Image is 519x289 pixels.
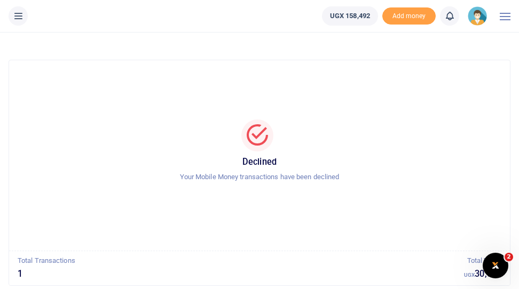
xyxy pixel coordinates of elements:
[464,269,501,279] h5: 30,000
[330,11,370,21] span: UGX 158,492
[322,6,378,26] a: UGX 158,492
[22,172,497,183] p: Your Mobile Money transactions have been declined
[468,6,491,26] a: profile-user
[18,255,464,267] p: Total Transactions
[18,269,464,279] h5: 1
[464,255,501,267] p: Total Value
[22,157,497,167] h5: Declined
[382,7,436,25] li: Toup your wallet
[318,6,382,26] li: Wallet ballance
[382,7,436,25] span: Add money
[382,11,436,19] a: Add money
[483,253,508,278] iframe: Intercom live chat
[468,6,487,26] img: profile-user
[464,272,475,278] small: UGX
[505,253,513,261] span: 2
